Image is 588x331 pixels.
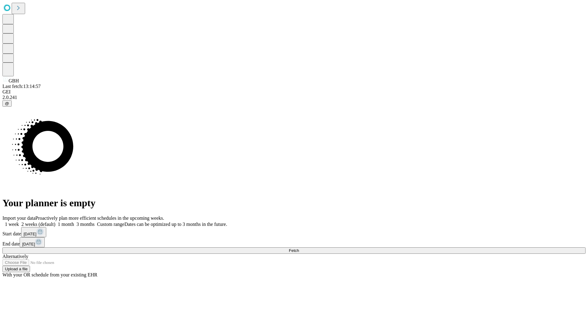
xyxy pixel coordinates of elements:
[2,227,586,237] div: Start date
[21,222,55,227] span: 2 weeks (default)
[2,95,586,100] div: 2.0.241
[2,237,586,247] div: End date
[24,232,36,236] span: [DATE]
[2,247,586,254] button: Fetch
[97,222,124,227] span: Custom range
[77,222,95,227] span: 3 months
[2,266,30,272] button: Upload a file
[124,222,227,227] span: Dates can be optimized up to 3 months in the future.
[9,78,19,83] span: GBH
[5,101,9,106] span: @
[2,254,28,259] span: Alternatively
[20,237,45,247] button: [DATE]
[5,222,19,227] span: 1 week
[36,215,164,221] span: Proactively plan more efficient schedules in the upcoming weeks.
[22,242,35,246] span: [DATE]
[289,248,299,253] span: Fetch
[58,222,74,227] span: 1 month
[2,100,12,107] button: @
[2,215,36,221] span: Import your data
[21,227,46,237] button: [DATE]
[2,197,586,209] h1: Your planner is empty
[2,89,586,95] div: GEI
[2,84,41,89] span: Last fetch: 13:14:57
[2,272,97,277] span: With your OR schedule from your existing EHR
